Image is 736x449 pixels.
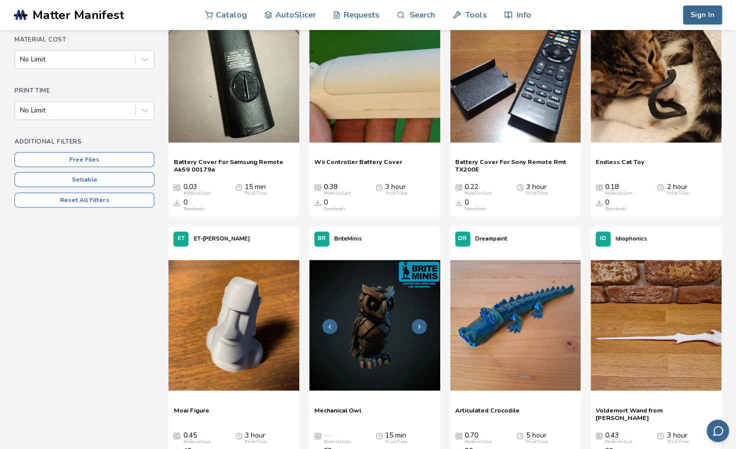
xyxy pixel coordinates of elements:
[657,431,664,439] span: Average Print Time
[173,158,294,173] a: Battery Cover For Samsung Remote Ak59 00179a
[324,206,346,211] div: Downloads
[334,233,362,244] p: BriteMinis
[475,233,507,244] p: Dreampaint
[526,439,548,444] div: Print Time
[173,198,180,206] span: Downloads
[20,106,22,114] input: No Limit
[455,431,462,439] span: Average Cost
[517,431,524,439] span: Average Print Time
[385,191,407,196] div: Print Time
[455,158,576,173] a: Battery Cover For Sony Remote Rmt TX200E
[376,431,383,439] span: Average Print Time
[183,191,210,196] div: Material Cost
[20,55,22,63] input: No Limit
[605,439,632,444] div: Material Cost
[465,206,487,211] div: Downloads
[324,439,351,444] div: Material Cost
[193,233,249,244] p: ET-[PERSON_NAME]
[14,192,154,207] button: Reset All Filters
[657,183,664,191] span: Average Print Time
[376,183,383,191] span: Average Print Time
[526,183,548,196] div: 3 hour
[245,191,267,196] div: Print Time
[707,419,729,442] button: Send feedback via email
[245,439,267,444] div: Print Time
[32,8,124,22] span: Matter Manifest
[324,431,331,439] span: —
[14,152,154,167] button: Free Files
[465,198,487,211] div: 0
[173,183,180,191] span: Average Cost
[324,183,351,196] div: 0.38
[605,191,632,196] div: Material Cost
[605,431,632,444] div: 0.43
[173,431,180,439] span: Average Cost
[14,36,154,43] h4: Material Cost
[667,183,689,196] div: 2 hour
[465,183,492,196] div: 0.22
[14,87,154,94] h4: Print Time
[465,431,492,444] div: 0.70
[245,183,267,196] div: 15 min
[183,206,205,211] div: Downloads
[596,406,717,421] a: Voldemort Wand from [PERSON_NAME]
[177,235,184,242] span: ET
[455,183,462,191] span: Average Cost
[14,138,154,145] h4: Additional Filters
[324,191,351,196] div: Material Cost
[526,431,548,444] div: 5 hour
[605,183,632,196] div: 0.18
[183,431,210,444] div: 0.45
[526,191,548,196] div: Print Time
[600,235,606,242] span: ID
[385,439,407,444] div: Print Time
[455,198,462,206] span: Downloads
[324,198,346,211] div: 0
[183,183,210,196] div: 0.03
[683,5,722,24] button: Sign In
[465,191,492,196] div: Material Cost
[455,406,520,421] a: Articulated Crocodile
[667,191,689,196] div: Print Time
[235,183,242,191] span: Average Print Time
[385,183,407,196] div: 3 hour
[596,158,645,173] a: Endless Cat Toy
[183,198,205,211] div: 0
[596,431,603,439] span: Average Cost
[667,439,689,444] div: Print Time
[596,183,603,191] span: Average Cost
[458,235,467,242] span: DR
[616,233,647,244] p: Idiophonics
[465,439,492,444] div: Material Cost
[314,198,321,206] span: Downloads
[314,158,402,173] a: Wii Controller Battery Cover
[314,406,361,421] a: Mechanical Owl
[14,172,154,187] button: Sellable
[605,198,627,211] div: 0
[385,431,407,444] div: 15 min
[314,431,321,439] span: Average Cost
[318,235,326,242] span: BR
[605,206,627,211] div: Downloads
[235,431,242,439] span: Average Print Time
[173,406,209,421] a: Moai Figure
[667,431,689,444] div: 3 hour
[596,198,603,206] span: Downloads
[517,183,524,191] span: Average Print Time
[183,439,210,444] div: Material Cost
[314,183,321,191] span: Average Cost
[245,431,267,444] div: 3 hour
